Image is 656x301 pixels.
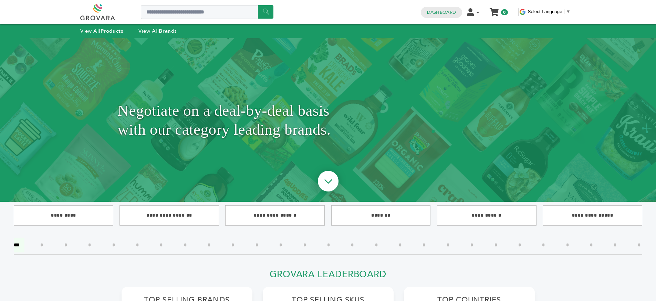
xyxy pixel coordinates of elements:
a: My Cart [490,6,498,13]
a: View AllProducts [80,28,124,34]
span: 0 [501,9,508,15]
a: Dashboard [427,9,456,15]
h2: Grovara Leaderboard [122,269,535,284]
h1: Negotiate on a deal-by-deal basis with our category leading brands. [118,55,539,185]
strong: Brands [159,28,177,34]
strong: Products [101,28,123,34]
span: Select Language [528,9,562,14]
span: ▼ [566,9,571,14]
a: Select Language​ [528,9,571,14]
input: Search a product or brand... [141,5,273,19]
a: View AllBrands [138,28,177,34]
img: ourBrandsHeroArrow.png [310,164,346,200]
